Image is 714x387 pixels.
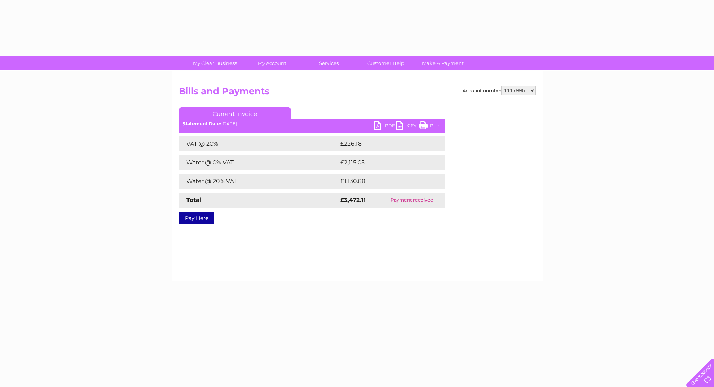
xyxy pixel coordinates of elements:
[186,196,202,203] strong: Total
[241,56,303,70] a: My Account
[338,155,433,170] td: £2,115.05
[179,121,445,126] div: [DATE]
[179,212,214,224] a: Pay Here
[338,174,433,189] td: £1,130.88
[379,193,445,208] td: Payment received
[179,86,536,100] h2: Bills and Payments
[338,136,431,151] td: £226.18
[396,121,419,132] a: CSV
[412,56,474,70] a: Make A Payment
[179,136,338,151] td: VAT @ 20%
[179,174,338,189] td: Water @ 20% VAT
[184,56,246,70] a: My Clear Business
[374,121,396,132] a: PDF
[298,56,360,70] a: Services
[463,86,536,95] div: Account number
[340,196,366,203] strong: £3,472.11
[179,107,291,119] a: Current Invoice
[355,56,417,70] a: Customer Help
[183,121,221,126] b: Statement Date:
[179,155,338,170] td: Water @ 0% VAT
[419,121,441,132] a: Print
